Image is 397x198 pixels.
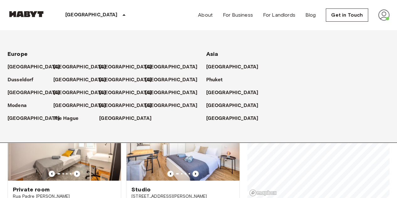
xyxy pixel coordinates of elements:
a: [GEOGRAPHIC_DATA] [53,63,112,71]
p: [GEOGRAPHIC_DATA] [99,89,152,97]
a: [GEOGRAPHIC_DATA] [206,63,265,71]
p: [GEOGRAPHIC_DATA] [145,63,197,71]
p: [GEOGRAPHIC_DATA] [53,89,106,97]
a: [GEOGRAPHIC_DATA] [8,63,66,71]
a: [GEOGRAPHIC_DATA] [99,63,158,71]
p: [GEOGRAPHIC_DATA] [99,76,152,84]
p: [GEOGRAPHIC_DATA] [8,63,60,71]
p: [GEOGRAPHIC_DATA] [53,63,106,71]
a: For Business [223,11,253,19]
a: For Landlords [263,11,295,19]
p: [GEOGRAPHIC_DATA] [65,11,118,19]
a: [GEOGRAPHIC_DATA] [53,89,112,97]
p: Dusseldorf [8,76,34,84]
p: [GEOGRAPHIC_DATA] [8,115,60,122]
a: [GEOGRAPHIC_DATA] [99,102,158,110]
span: Asia [206,51,218,57]
p: The Hague [53,115,78,122]
a: Modena [8,102,33,110]
a: Blog [305,11,316,19]
a: [GEOGRAPHIC_DATA] [206,89,265,97]
a: [GEOGRAPHIC_DATA] [145,76,204,84]
p: [GEOGRAPHIC_DATA] [206,115,259,122]
button: Previous image [192,171,199,177]
a: [GEOGRAPHIC_DATA] [53,102,112,110]
a: Mapbox logo [249,189,277,196]
a: [GEOGRAPHIC_DATA] [8,115,66,122]
span: Studio [131,186,151,193]
button: Previous image [167,171,174,177]
a: Get in Touch [326,8,368,22]
img: Marketing picture of unit PT-17-016-001-04 [8,105,121,181]
a: [GEOGRAPHIC_DATA] [53,76,112,84]
p: [GEOGRAPHIC_DATA] [8,89,60,97]
p: [GEOGRAPHIC_DATA] [206,63,259,71]
p: [GEOGRAPHIC_DATA] [99,63,152,71]
a: [GEOGRAPHIC_DATA] [8,89,66,97]
p: Modena [8,102,27,110]
a: [GEOGRAPHIC_DATA] [145,89,204,97]
a: [GEOGRAPHIC_DATA] [99,76,158,84]
a: [GEOGRAPHIC_DATA] [206,115,265,122]
p: [GEOGRAPHIC_DATA] [145,76,197,84]
button: Previous image [49,171,55,177]
p: [GEOGRAPHIC_DATA] [206,102,259,110]
button: Previous image [74,171,80,177]
span: Europe [8,51,28,57]
a: About [198,11,213,19]
p: [GEOGRAPHIC_DATA] [145,102,197,110]
p: [GEOGRAPHIC_DATA] [53,76,106,84]
img: avatar [378,9,389,21]
a: [GEOGRAPHIC_DATA] [99,89,158,97]
a: [GEOGRAPHIC_DATA] [145,102,204,110]
p: Phuket [206,76,223,84]
img: Habyt [8,11,45,17]
p: [GEOGRAPHIC_DATA] [99,102,152,110]
a: [GEOGRAPHIC_DATA] [99,115,158,122]
a: Phuket [206,76,229,84]
a: [GEOGRAPHIC_DATA] [206,102,265,110]
a: The Hague [53,115,85,122]
a: Dusseldorf [8,76,40,84]
p: [GEOGRAPHIC_DATA] [145,89,197,97]
p: [GEOGRAPHIC_DATA] [206,89,259,97]
a: [GEOGRAPHIC_DATA] [145,63,204,71]
span: Private room [13,186,50,193]
p: [GEOGRAPHIC_DATA] [53,102,106,110]
img: Marketing picture of unit PT-17-148-303-01 [126,105,239,181]
p: [GEOGRAPHIC_DATA] [99,115,152,122]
